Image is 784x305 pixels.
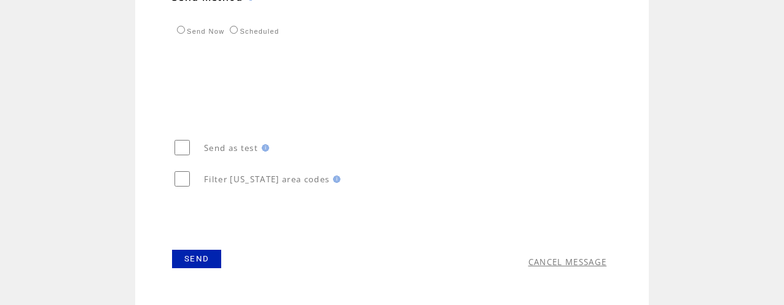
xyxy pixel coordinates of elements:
[204,174,329,185] span: Filter [US_STATE] area codes
[204,142,258,153] span: Send as test
[528,257,607,268] a: CANCEL MESSAGE
[172,250,221,268] a: SEND
[258,144,269,152] img: help.gif
[230,26,238,34] input: Scheduled
[174,28,224,35] label: Send Now
[177,26,185,34] input: Send Now
[329,176,340,183] img: help.gif
[227,28,279,35] label: Scheduled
